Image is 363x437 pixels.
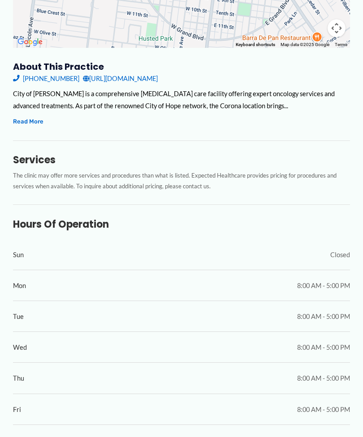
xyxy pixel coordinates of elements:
[13,218,350,231] h3: Hours of Operation
[13,116,43,127] button: Read More
[297,403,350,416] span: 8:00 AM - 5:00 PM
[297,372,350,384] span: 8:00 AM - 5:00 PM
[236,42,275,48] button: Keyboard shortcuts
[13,310,24,322] span: Tue
[13,280,26,292] span: Mon
[15,36,45,48] img: Google
[13,249,24,261] span: Sun
[335,42,347,47] a: Terms (opens in new tab)
[328,19,346,37] button: Map camera controls
[297,310,350,322] span: 8:00 AM - 5:00 PM
[13,372,24,384] span: Thu
[13,61,350,72] h3: About this practice
[13,403,21,416] span: Fri
[83,72,158,85] a: [URL][DOMAIN_NAME]
[13,88,350,112] div: City of [PERSON_NAME] is a comprehensive [MEDICAL_DATA] care facility offering expert oncology se...
[13,72,79,85] a: [PHONE_NUMBER]
[297,341,350,353] span: 8:00 AM - 5:00 PM
[13,341,27,353] span: Wed
[297,280,350,292] span: 8:00 AM - 5:00 PM
[13,170,350,192] p: The clinic may offer more services and procedures than what is listed. Expected Healthcare provid...
[15,36,45,48] a: Open this area in Google Maps (opens a new window)
[281,42,329,47] span: Map data ©2025 Google
[13,154,350,166] h3: Services
[330,249,350,261] span: Closed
